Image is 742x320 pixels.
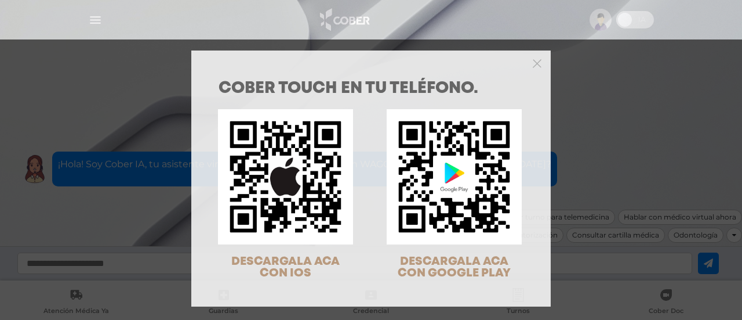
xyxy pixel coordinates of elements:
h1: COBER TOUCH en tu teléfono. [219,81,523,97]
img: qr-code [218,109,353,245]
img: qr-code [387,109,522,245]
span: DESCARGALA ACA CON IOS [231,256,340,279]
span: DESCARGALA ACA CON GOOGLE PLAY [398,256,511,279]
button: Close [533,57,541,68]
